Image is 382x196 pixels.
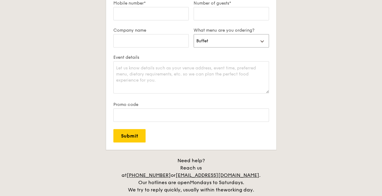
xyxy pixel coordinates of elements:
[113,61,269,93] textarea: Let us know details such as your venue address, event time, preferred menu, dietary requirements,...
[194,1,269,6] label: Number of guests*
[194,28,269,33] label: What menu are you ordering?
[113,1,189,6] label: Mobile number*
[224,187,254,193] span: working day.
[113,28,189,33] label: Company name
[190,180,244,185] span: Mondays to Saturdays.
[113,102,269,107] label: Promo code
[113,55,269,60] label: Event details
[127,172,171,178] a: [PHONE_NUMBER]
[176,172,259,178] a: [EMAIL_ADDRESS][DOMAIN_NAME]
[115,157,267,194] div: Need help? Reach us at or . Our hotlines are open We try to reply quickly, usually within the
[113,129,146,142] input: Submit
